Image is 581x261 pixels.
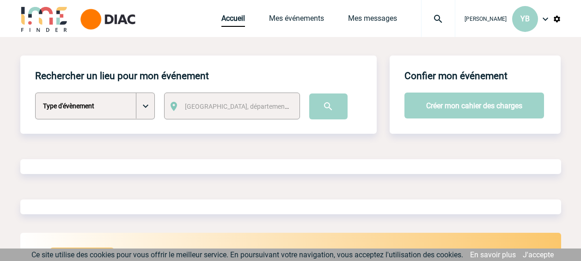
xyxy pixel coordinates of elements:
[404,70,508,81] h4: Confier mon événement
[348,14,397,27] a: Mes messages
[269,14,324,27] a: Mes événements
[309,93,348,119] input: Submit
[465,16,507,22] span: [PERSON_NAME]
[31,250,463,259] span: Ce site utilise des cookies pour vous offrir le meilleur service. En poursuivant votre navigation...
[520,14,530,23] span: YB
[221,14,245,27] a: Accueil
[523,250,554,259] a: J'accepte
[404,93,544,118] button: Créer mon cahier des charges
[20,6,68,32] img: IME-Finder
[35,70,209,81] h4: Rechercher un lieu pour mon événement
[470,250,516,259] a: En savoir plus
[185,103,313,110] span: [GEOGRAPHIC_DATA], département, région...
